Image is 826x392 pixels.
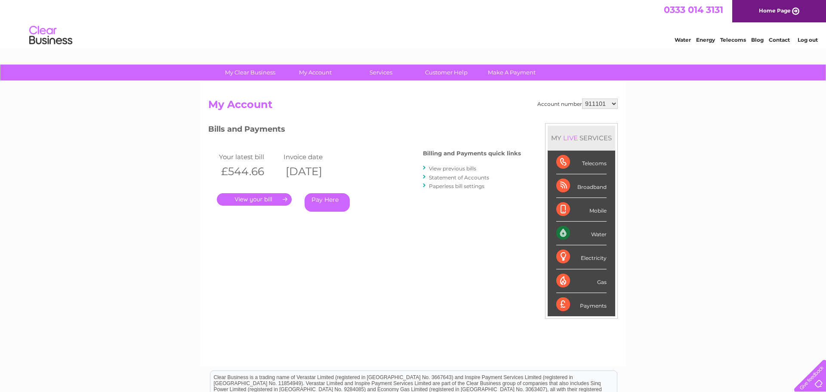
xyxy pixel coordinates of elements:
[215,65,286,80] a: My Clear Business
[720,37,746,43] a: Telecoms
[411,65,482,80] a: Customer Help
[210,5,617,42] div: Clear Business is a trading name of Verastar Limited (registered in [GEOGRAPHIC_DATA] No. 3667643...
[556,222,607,245] div: Water
[675,37,691,43] a: Water
[556,245,607,269] div: Electricity
[208,99,618,115] h2: My Account
[429,174,489,181] a: Statement of Accounts
[305,193,350,212] a: Pay Here
[429,165,476,172] a: View previous bills
[429,183,484,189] a: Paperless bill settings
[208,123,521,138] h3: Bills and Payments
[537,99,618,109] div: Account number
[29,22,73,49] img: logo.png
[217,193,292,206] a: .
[751,37,764,43] a: Blog
[556,198,607,222] div: Mobile
[281,163,346,180] th: [DATE]
[556,293,607,316] div: Payments
[769,37,790,43] a: Contact
[476,65,547,80] a: Make A Payment
[423,150,521,157] h4: Billing and Payments quick links
[281,151,346,163] td: Invoice date
[556,174,607,198] div: Broadband
[556,151,607,174] div: Telecoms
[798,37,818,43] a: Log out
[217,163,281,180] th: £544.66
[561,134,579,142] div: LIVE
[345,65,416,80] a: Services
[556,269,607,293] div: Gas
[696,37,715,43] a: Energy
[548,126,615,150] div: MY SERVICES
[664,4,723,15] a: 0333 014 3131
[280,65,351,80] a: My Account
[217,151,281,163] td: Your latest bill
